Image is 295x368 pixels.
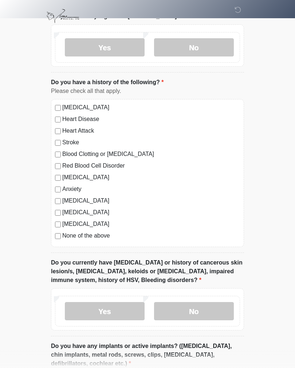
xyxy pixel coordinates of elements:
label: No [154,38,234,56]
label: [MEDICAL_DATA] [62,196,240,205]
label: [MEDICAL_DATA] [62,103,240,112]
label: Yes [65,38,145,56]
label: Blood Clotting or [MEDICAL_DATA] [62,150,240,158]
input: [MEDICAL_DATA] [55,210,61,216]
input: [MEDICAL_DATA] [55,198,61,204]
label: Do you currently have [MEDICAL_DATA] or history of cancerous skin lesion/s, [MEDICAL_DATA], keloi... [51,258,244,285]
label: Heart Disease [62,115,240,124]
img: Viona Medical Spa Logo [44,5,82,27]
label: Heart Attack [62,126,240,135]
input: Anxiety [55,187,61,192]
input: Blood Clotting or [MEDICAL_DATA] [55,152,61,157]
input: Heart Attack [55,128,61,134]
label: Stroke [62,138,240,147]
input: [MEDICAL_DATA] [55,105,61,111]
input: [MEDICAL_DATA] [55,175,61,181]
input: None of the above [55,233,61,239]
input: Stroke [55,140,61,146]
label: No [154,302,234,320]
div: Please check all that apply. [51,87,244,95]
label: Do you have a history of the following? [51,78,164,87]
input: Red Blood Cell Disorder [55,163,61,169]
input: [MEDICAL_DATA] [55,222,61,227]
label: Do you have any implants or active implants? ([MEDICAL_DATA], chin implants, metal rods, screws, ... [51,342,244,368]
label: Red Blood Cell Disorder [62,161,240,170]
label: [MEDICAL_DATA] [62,220,240,228]
label: [MEDICAL_DATA] [62,173,240,182]
label: Yes [65,302,145,320]
label: [MEDICAL_DATA] [62,208,240,217]
input: Heart Disease [55,117,61,122]
label: None of the above [62,231,240,240]
label: Anxiety [62,185,240,193]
